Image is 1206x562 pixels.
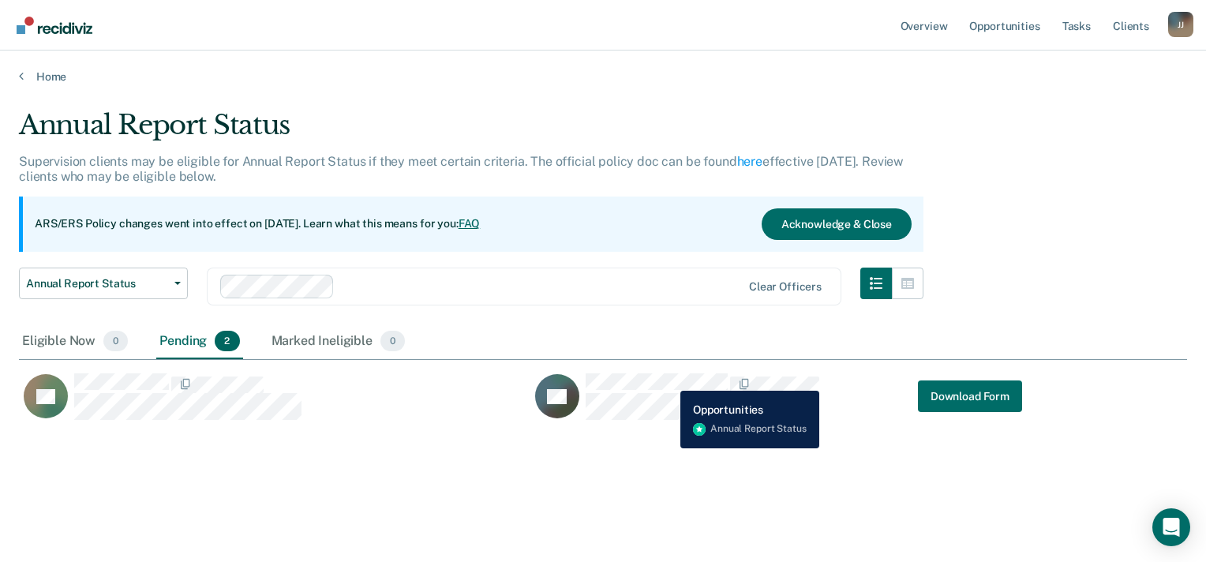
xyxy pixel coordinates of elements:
[19,154,903,184] p: Supervision clients may be eligible for Annual Report Status if they meet certain criteria. The o...
[762,208,912,240] button: Acknowledge & Close
[19,69,1187,84] a: Home
[268,324,409,359] div: Marked Ineligible0
[19,109,923,154] div: Annual Report Status
[918,380,1022,412] a: Navigate to form link
[26,277,168,290] span: Annual Report Status
[35,216,480,232] p: ARS/ERS Policy changes went into effect on [DATE]. Learn what this means for you:
[1168,12,1193,37] button: Profile dropdown button
[749,280,822,294] div: Clear officers
[19,324,131,359] div: Eligible Now0
[19,268,188,299] button: Annual Report Status
[1168,12,1193,37] div: J J
[380,331,405,351] span: 0
[530,373,1042,436] div: CaseloadOpportunityCell-17984885
[103,331,128,351] span: 0
[215,331,239,351] span: 2
[19,373,530,436] div: CaseloadOpportunityCell-03554525
[1152,508,1190,546] div: Open Intercom Messenger
[17,17,92,34] img: Recidiviz
[918,380,1022,412] button: Download Form
[737,154,762,169] a: here
[156,324,242,359] div: Pending2
[459,217,481,230] a: FAQ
